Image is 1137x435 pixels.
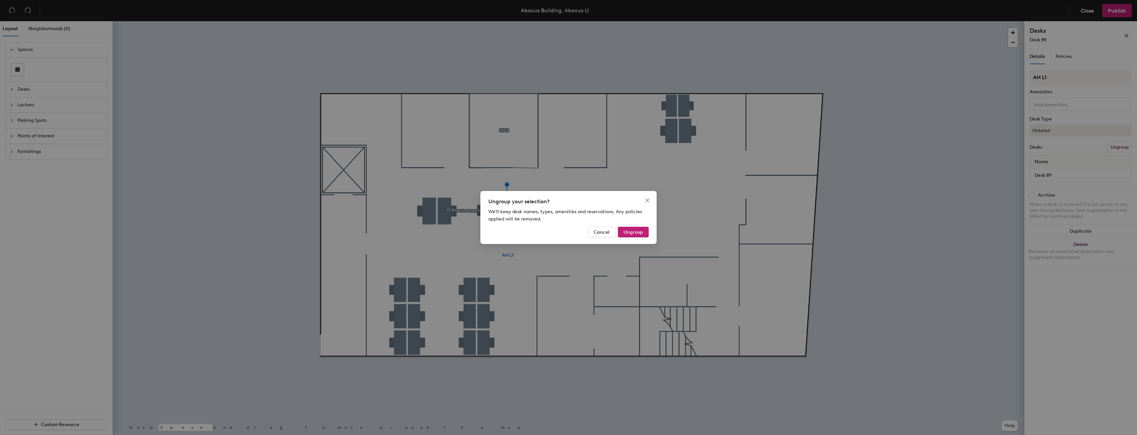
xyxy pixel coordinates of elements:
span: close [645,198,650,203]
button: Close [642,195,653,206]
div: Ungroup your selection? [488,198,649,206]
span: We'll keep desk names, types, amenities and reservations. Any policies applied will be removed. [488,209,642,222]
button: Cancel [588,227,615,237]
button: Ungroup [618,227,649,237]
span: Cancel [594,229,610,235]
span: Close [642,198,653,203]
span: Ungroup [623,229,643,235]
